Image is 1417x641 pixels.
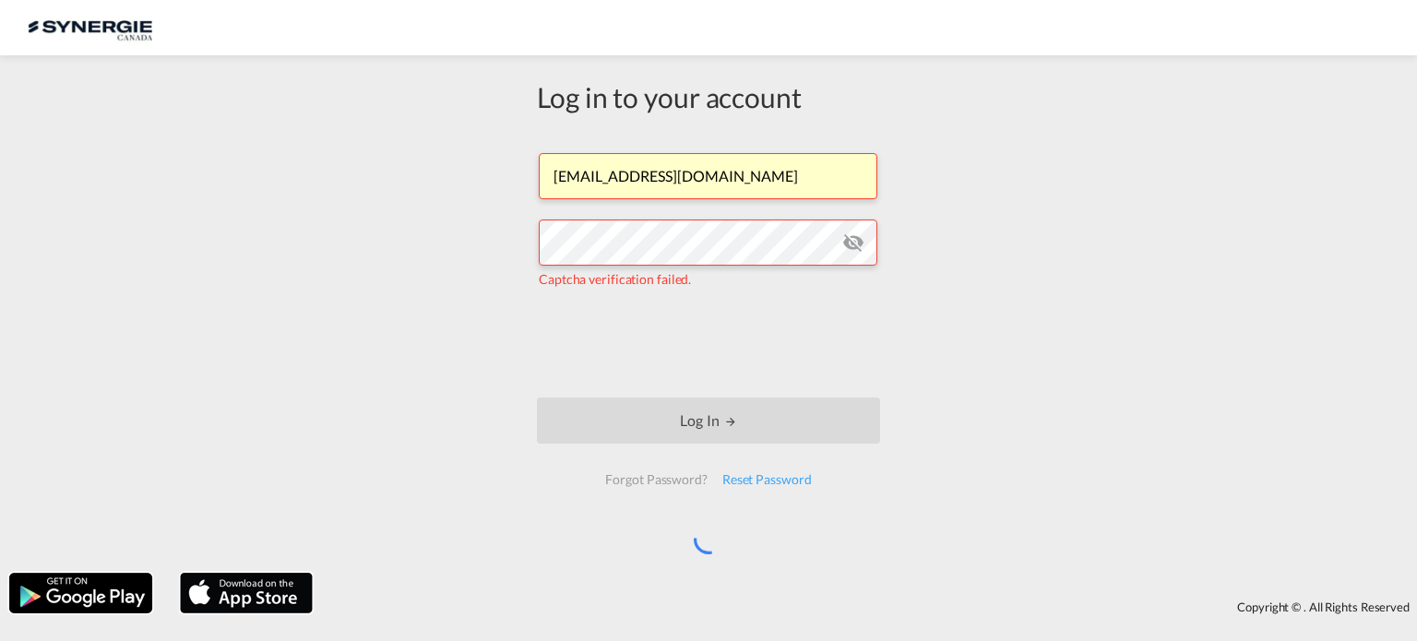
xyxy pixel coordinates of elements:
[568,307,849,379] iframe: reCAPTCHA
[842,231,864,254] md-icon: icon-eye-off
[7,571,154,615] img: google.png
[178,571,315,615] img: apple.png
[322,591,1417,623] div: Copyright © . All Rights Reserved
[715,463,819,496] div: Reset Password
[539,153,877,199] input: Enter email/phone number
[537,398,880,444] button: LOGIN
[537,77,880,116] div: Log in to your account
[598,463,714,496] div: Forgot Password?
[28,7,152,49] img: 1f56c880d42311ef80fc7dca854c8e59.png
[539,271,691,287] span: Captcha verification failed.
